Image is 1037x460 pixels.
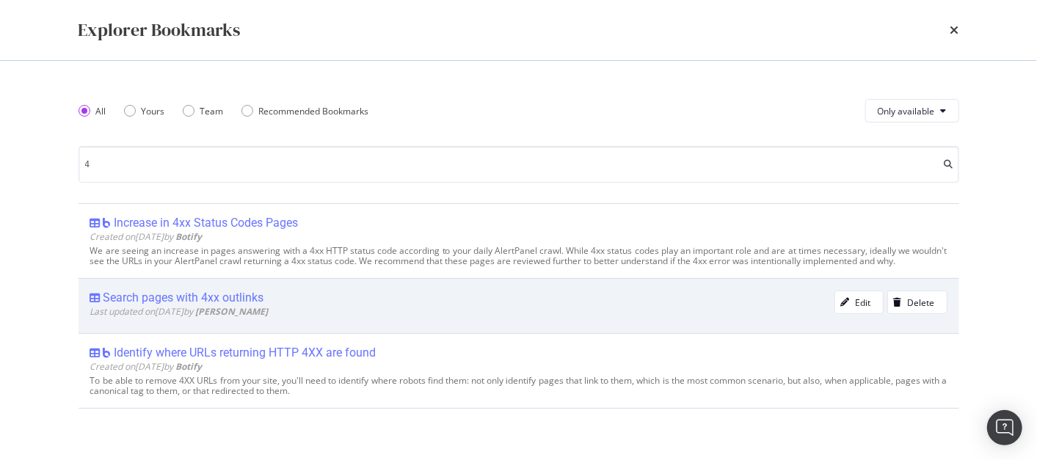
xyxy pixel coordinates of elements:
div: Recommended Bookmarks [241,105,369,117]
div: times [950,18,959,43]
div: We are seeing an increase in pages answering with a 4xx HTTP status code according to your daily ... [90,246,947,266]
div: Edit [856,296,871,309]
span: Last updated on [DATE] by [90,305,269,318]
div: Increase in 4xx Status Codes Pages [114,216,299,230]
button: Only available [865,99,959,123]
div: Search pages with 4xx outlinks [103,291,264,305]
b: Botify [176,360,203,373]
div: Open Intercom Messenger [987,410,1022,445]
div: Yours [142,105,165,117]
span: Only available [878,105,935,117]
div: Team [183,105,224,117]
div: To be able to remove 4XX URLs from your site, you'll need to identify where robots find them: not... [90,376,947,396]
div: Team [200,105,224,117]
div: Explorer Bookmarks [79,18,241,43]
button: Edit [834,291,884,314]
b: Botify [176,230,203,243]
b: [PERSON_NAME] [196,305,269,318]
span: Created on [DATE] by [90,230,203,243]
input: Search [79,146,959,183]
button: Delete [887,291,947,314]
div: Yours [124,105,165,117]
div: All [96,105,106,117]
div: Recommended Bookmarks [259,105,369,117]
div: Delete [908,296,935,309]
div: All [79,105,106,117]
span: Created on [DATE] by [90,360,203,373]
div: Identify where URLs returning HTTP 4XX are found [114,346,376,360]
